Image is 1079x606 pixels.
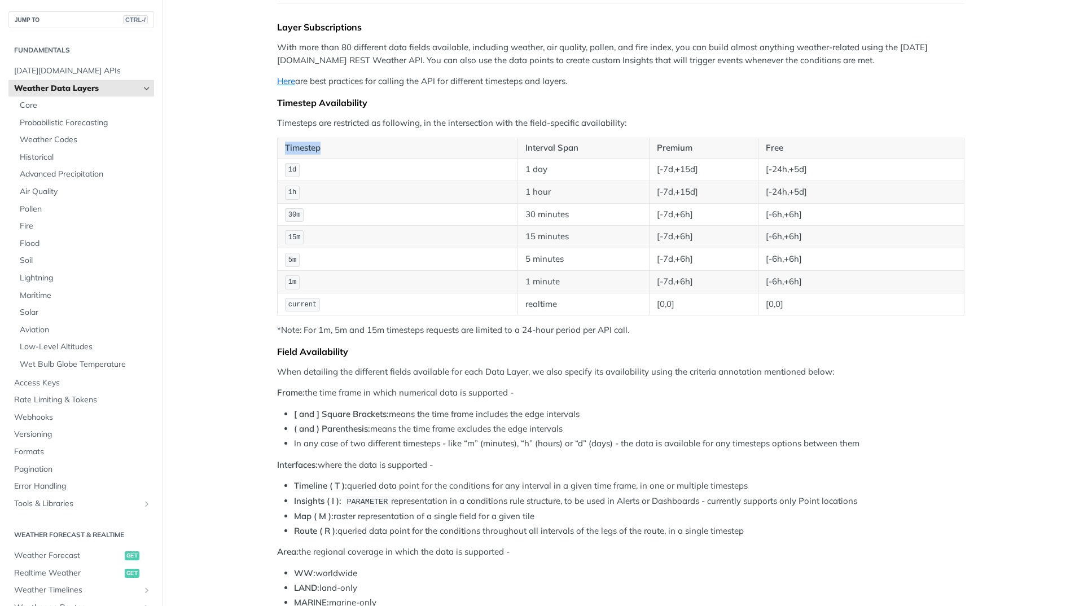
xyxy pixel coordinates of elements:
a: Rate Limiting & Tokens [8,392,154,409]
span: Weather Forecast [14,550,122,561]
td: 1 minute [517,270,649,293]
span: 1m [288,278,296,286]
a: Weather Codes [14,131,154,148]
a: Pollen [14,201,154,218]
span: Wet Bulb Globe Temperature [20,359,151,370]
p: the time frame in which numerical data is supported - [277,387,964,399]
span: Lightning [20,273,151,284]
strong: Route ( R ): [294,525,337,536]
td: 30 minutes [517,203,649,226]
span: 5m [288,256,296,264]
strong: Map ( M ): [294,511,334,521]
li: In any case of two different timesteps - like “m” (minutes), “h” (hours) or “d” (days) - the data... [294,437,964,450]
strong: WW: [294,568,315,578]
strong: ( and ) Parenthesis: [294,423,370,434]
h2: Fundamentals [8,45,154,55]
a: Solar [14,304,154,321]
a: Air Quality [14,183,154,200]
li: queried data point for the conditions for any interval in a given time frame, in one or multiple ... [294,480,964,493]
p: With more than 80 different data fields available, including weather, air quality, pollen, and fi... [277,41,964,67]
a: Aviation [14,322,154,339]
span: Weather Codes [20,134,151,146]
span: Tools & Libraries [14,498,139,510]
li: representation in a conditions rule structure, to be used in Alerts or Dashboards - currently sup... [294,495,964,508]
td: [0,0] [758,293,964,315]
div: Layer Subscriptions [277,21,964,33]
a: Lightning [14,270,154,287]
span: Fire [20,221,151,232]
td: [-6h,+6h] [758,203,964,226]
th: Premium [650,138,758,159]
div: Timestep Availability [277,97,964,108]
a: Webhooks [8,409,154,426]
td: [-7d,+6h] [650,248,758,271]
td: 15 minutes [517,226,649,248]
a: Error Handling [8,478,154,495]
span: current [288,301,317,309]
span: get [125,551,139,560]
td: [-7d,+6h] [650,226,758,248]
span: Weather Data Layers [14,83,139,94]
span: Weather Timelines [14,585,139,596]
a: Weather Data LayersHide subpages for Weather Data Layers [8,80,154,97]
span: Pollen [20,204,151,215]
strong: Area: [277,546,299,557]
span: Access Keys [14,377,151,389]
li: worldwide [294,567,964,580]
a: Wet Bulb Globe Temperature [14,356,154,373]
li: land-only [294,582,964,595]
span: Webhooks [14,412,151,423]
strong: [ and ] Square Brackets: [294,409,389,419]
td: 1 hour [517,181,649,203]
a: Historical [14,149,154,166]
a: Maritime [14,287,154,304]
span: 1d [288,166,296,174]
a: Weather TimelinesShow subpages for Weather Timelines [8,582,154,599]
span: get [125,569,139,578]
th: Timestep [278,138,518,159]
span: Flood [20,238,151,249]
button: JUMP TOCTRL-/ [8,11,154,28]
span: Aviation [20,324,151,336]
a: Formats [8,443,154,460]
p: where the data is supported - [277,459,964,472]
td: [-7d,+6h] [650,203,758,226]
a: Soil [14,252,154,269]
a: Probabilistic Forecasting [14,115,154,131]
a: Realtime Weatherget [8,565,154,582]
span: CTRL-/ [123,15,148,24]
span: [DATE][DOMAIN_NAME] APIs [14,65,151,77]
td: [-6h,+6h] [758,248,964,271]
span: Pagination [14,464,151,475]
a: Advanced Precipitation [14,166,154,183]
span: Air Quality [20,186,151,197]
button: Show subpages for Weather Timelines [142,586,151,595]
td: [0,0] [650,293,758,315]
span: PARAMETER [346,498,388,506]
span: Probabilistic Forecasting [20,117,151,129]
td: [-7d,+15d] [650,158,758,181]
span: Rate Limiting & Tokens [14,394,151,406]
p: the regional coverage in which the data is supported - [277,546,964,559]
td: 5 minutes [517,248,649,271]
td: [-7d,+15d] [650,181,758,203]
span: 30m [288,211,301,219]
div: Field Availability [277,346,964,357]
td: [-6h,+6h] [758,270,964,293]
td: 1 day [517,158,649,181]
th: Free [758,138,964,159]
button: Show subpages for Tools & Libraries [142,499,151,508]
p: are best practices for calling the API for different timesteps and layers. [277,75,964,88]
span: Error Handling [14,481,151,492]
span: 15m [288,234,301,241]
p: Timesteps are restricted as following, in the intersection with the field-specific availability: [277,117,964,130]
td: [-6h,+6h] [758,226,964,248]
a: [DATE][DOMAIN_NAME] APIs [8,63,154,80]
strong: Timeline ( T ): [294,480,347,491]
a: Fire [14,218,154,235]
p: *Note: For 1m, 5m and 15m timesteps requests are limited to a 24-hour period per API call. [277,324,964,337]
a: Core [14,97,154,114]
span: Low-Level Altitudes [20,341,151,353]
li: means the time frame excludes the edge intervals [294,423,964,436]
th: Interval Span [517,138,649,159]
